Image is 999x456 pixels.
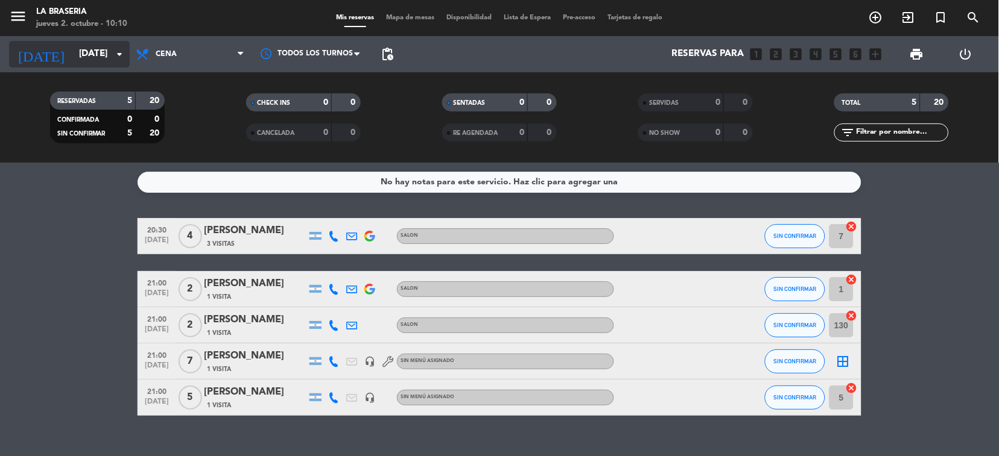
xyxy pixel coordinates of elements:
span: Cena [156,50,177,58]
strong: 5 [127,96,132,105]
i: cancel [846,220,858,233]
span: 20:30 [142,222,172,236]
span: SALON [401,233,418,238]
span: CHECK INS [257,100,290,106]
i: search [966,10,981,25]
span: 1 Visita [207,401,231,410]
span: [DATE] [142,398,172,411]
span: RESERVADAS [57,98,96,104]
strong: 0 [715,128,720,137]
img: google-logo.png [364,284,375,295]
span: CANCELADA [257,130,294,136]
i: cancel [846,382,858,394]
strong: 0 [547,128,554,137]
i: looks_4 [808,46,824,62]
img: google-logo.png [364,231,375,242]
i: looks_one [749,46,764,62]
i: cancel [846,273,858,286]
i: looks_two [769,46,784,62]
span: Disponibilidad [441,14,498,21]
span: SERVIDAS [649,100,679,106]
span: SIN CONFIRMAR [774,286,817,292]
div: LOG OUT [941,36,990,72]
button: SIN CONFIRMAR [765,313,825,337]
span: 2 [179,277,202,301]
span: pending_actions [380,47,395,61]
div: [PERSON_NAME] [204,276,306,292]
div: [PERSON_NAME] [204,384,306,400]
button: menu [9,7,27,30]
i: looks_5 [828,46,844,62]
i: power_settings_new [959,47,973,61]
span: SALON [401,286,418,291]
strong: 0 [323,128,328,137]
strong: 0 [519,128,524,137]
i: looks_6 [848,46,864,62]
div: [PERSON_NAME] [204,348,306,364]
span: [DATE] [142,289,172,303]
i: turned_in_not [934,10,948,25]
strong: 5 [127,129,132,137]
span: 21:00 [142,348,172,361]
span: SIN CONFIRMAR [774,394,817,401]
strong: 20 [934,98,947,107]
span: RE AGENDADA [453,130,498,136]
span: SIN CONFIRMAR [774,322,817,328]
span: TOTAL [842,100,860,106]
strong: 0 [350,128,358,137]
span: NO SHOW [649,130,680,136]
div: [PERSON_NAME] [204,223,306,239]
button: SIN CONFIRMAR [765,224,825,248]
span: 5 [179,386,202,410]
span: Sin menú asignado [401,395,454,399]
span: 1 Visita [207,328,231,338]
span: SALON [401,322,418,327]
span: Mapa de mesas [381,14,441,21]
span: 4 [179,224,202,248]
strong: 0 [519,98,524,107]
strong: 0 [715,98,720,107]
i: [DATE] [9,41,73,67]
span: 21:00 [142,384,172,398]
button: SIN CONFIRMAR [765,386,825,410]
span: 2 [179,313,202,337]
i: arrow_drop_down [112,47,127,61]
input: Filtrar por nombre... [855,126,948,139]
span: Sin menú asignado [401,358,454,363]
span: Reservas para [672,49,744,60]
i: filter_list [840,125,855,140]
span: 1 Visita [207,364,231,374]
span: [DATE] [142,325,172,339]
strong: 20 [150,96,162,105]
strong: 0 [743,98,750,107]
span: SIN CONFIRMAR [774,358,817,364]
button: SIN CONFIRMAR [765,349,825,373]
i: add_circle_outline [869,10,883,25]
strong: 0 [127,115,132,123]
span: print [910,47,924,61]
strong: 5 [912,98,917,107]
span: SIN CONFIRMAR [774,233,817,239]
i: exit_to_app [901,10,916,25]
span: [DATE] [142,236,172,250]
i: looks_3 [788,46,804,62]
strong: 0 [743,128,750,137]
div: La Braseria [36,6,127,18]
strong: 0 [547,98,554,107]
i: menu [9,7,27,25]
i: border_all [836,354,851,369]
span: Lista de Espera [498,14,557,21]
span: SENTADAS [453,100,485,106]
span: Tarjetas de regalo [602,14,669,21]
strong: 20 [150,129,162,137]
button: SIN CONFIRMAR [765,277,825,301]
span: 1 Visita [207,292,231,302]
strong: 0 [154,115,162,123]
span: 21:00 [142,275,172,289]
div: No hay notas para este servicio. Haz clic para agregar una [381,175,618,189]
span: Pre-acceso [557,14,602,21]
i: cancel [846,310,858,322]
div: jueves 2. octubre - 10:10 [36,18,127,30]
i: headset_mic [364,392,375,403]
i: add_box [868,46,884,62]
